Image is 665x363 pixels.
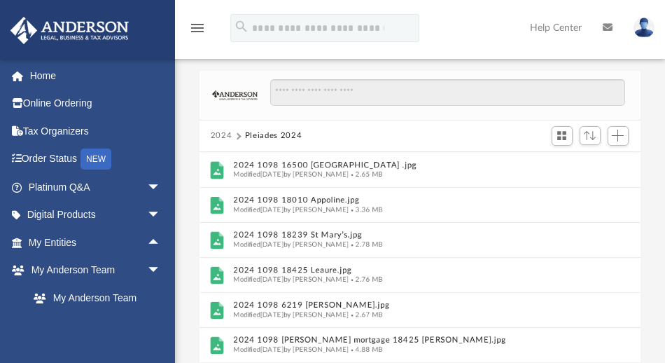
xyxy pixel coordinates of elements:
a: menu [189,27,206,36]
span: 3.36 MB [349,205,382,212]
a: Tax Organizers [10,117,182,145]
span: arrow_drop_down [147,201,175,230]
span: 2.78 MB [349,240,382,247]
button: Pleiades 2024 [245,130,302,142]
button: 2024 1098 16500 [GEOGRAPHIC_DATA] .jpg [234,160,581,170]
a: My Entitiesarrow_drop_up [10,228,182,256]
img: Anderson Advisors Platinum Portal [6,17,133,44]
span: Modified [DATE] by [PERSON_NAME] [234,205,349,212]
button: 2024 1098 18010 Appoline.jpg [234,196,581,205]
button: Add [608,126,629,146]
button: 2024 1098 18239 St Mary’s.jpg [234,231,581,240]
a: My Anderson Teamarrow_drop_down [10,256,175,285]
button: 2024 1098 18425 Leaure.jpg [234,266,581,275]
button: Sort [580,126,601,145]
div: NEW [80,149,111,170]
span: 2.65 MB [349,170,382,177]
span: 2.76 MB [349,275,382,282]
span: Modified [DATE] by [PERSON_NAME] [234,345,349,352]
button: 2024 1098 [PERSON_NAME] mortgage 18425 [PERSON_NAME].jpg [234,336,581,345]
a: Order StatusNEW [10,145,182,174]
a: Online Ordering [10,90,182,118]
a: Home [10,62,182,90]
input: Search files and folders [270,79,626,106]
span: 2.67 MB [349,310,382,317]
span: Modified [DATE] by [PERSON_NAME] [234,170,349,177]
a: My Anderson Team [20,284,168,312]
span: 4.88 MB [349,345,382,352]
button: 2024 [211,130,232,142]
span: Modified [DATE] by [PERSON_NAME] [234,240,349,247]
span: arrow_drop_down [147,256,175,285]
a: Platinum Q&Aarrow_drop_down [10,173,182,201]
i: search [234,19,249,34]
span: Modified [DATE] by [PERSON_NAME] [234,310,349,317]
button: Switch to Grid View [552,126,573,146]
img: User Pic [633,18,654,38]
a: Digital Productsarrow_drop_down [10,201,182,229]
a: Anderson System [20,312,175,340]
span: Modified [DATE] by [PERSON_NAME] [234,275,349,282]
span: arrow_drop_down [147,173,175,202]
i: menu [189,20,206,36]
span: arrow_drop_up [147,228,175,257]
button: 2024 1098 6219 [PERSON_NAME].jpg [234,301,581,310]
